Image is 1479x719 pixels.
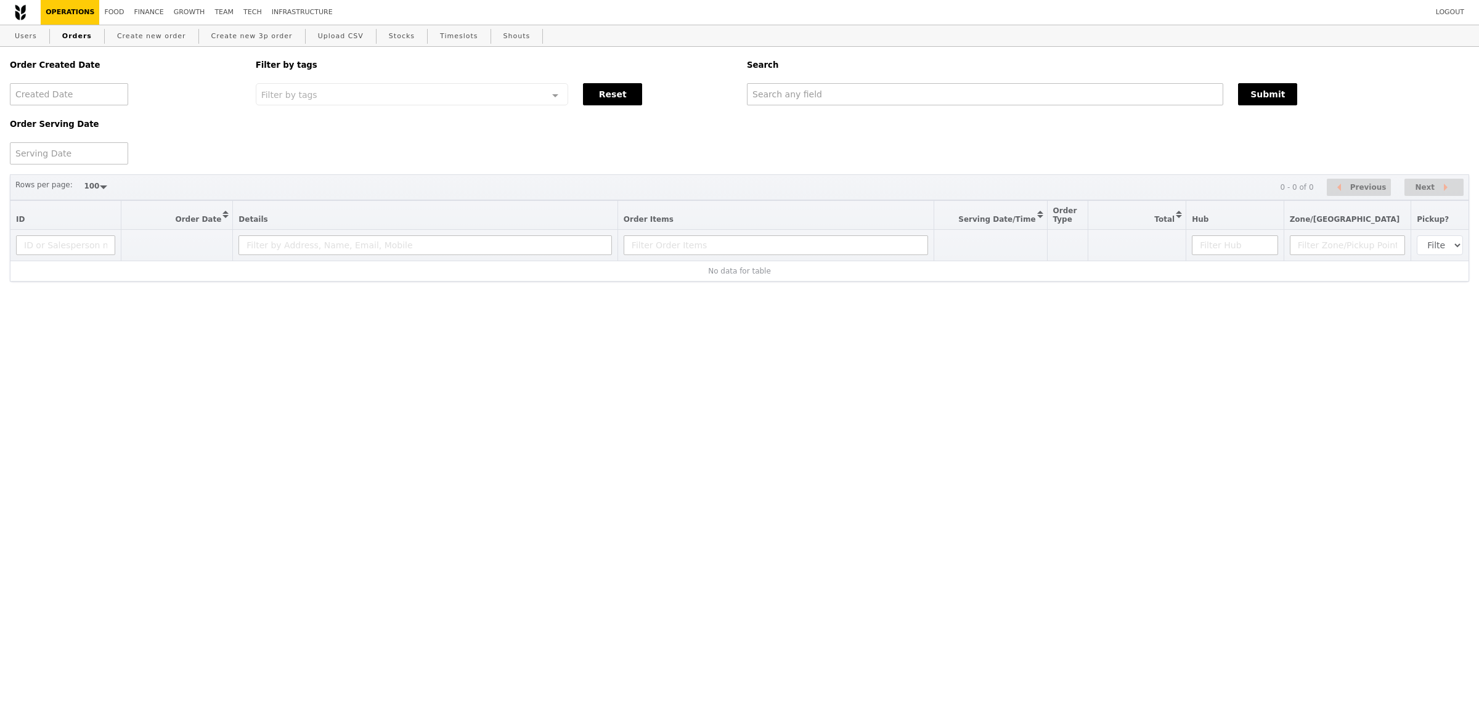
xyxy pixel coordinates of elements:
[15,4,26,20] img: Grain logo
[1404,179,1464,197] button: Next
[10,60,241,70] h5: Order Created Date
[206,25,298,47] a: Create new 3p order
[15,179,73,191] label: Rows per page:
[16,267,1463,275] div: No data for table
[16,215,25,224] span: ID
[238,215,267,224] span: Details
[583,83,642,105] button: Reset
[1350,180,1387,195] span: Previous
[10,142,128,165] input: Serving Date
[1417,215,1449,224] span: Pickup?
[624,235,928,255] input: Filter Order Items
[435,25,483,47] a: Timeslots
[10,25,42,47] a: Users
[261,89,317,100] span: Filter by tags
[313,25,369,47] a: Upload CSV
[1280,183,1313,192] div: 0 - 0 of 0
[384,25,420,47] a: Stocks
[1415,180,1435,195] span: Next
[256,60,732,70] h5: Filter by tags
[1192,235,1277,255] input: Filter Hub
[112,25,191,47] a: Create new order
[499,25,536,47] a: Shouts
[1053,206,1077,224] span: Order Type
[1327,179,1391,197] button: Previous
[10,83,128,105] input: Created Date
[1290,215,1400,224] span: Zone/[GEOGRAPHIC_DATA]
[16,235,115,255] input: ID or Salesperson name
[57,25,97,47] a: Orders
[1238,83,1297,105] button: Submit
[1192,215,1208,224] span: Hub
[747,83,1223,105] input: Search any field
[1290,235,1406,255] input: Filter Zone/Pickup Point
[238,235,612,255] input: Filter by Address, Name, Email, Mobile
[624,215,674,224] span: Order Items
[10,120,241,129] h5: Order Serving Date
[747,60,1469,70] h5: Search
